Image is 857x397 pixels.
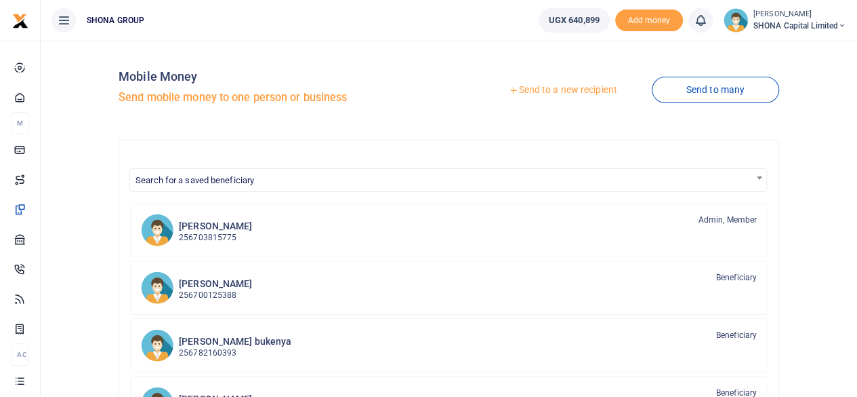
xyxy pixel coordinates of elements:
p: 256703815775 [179,231,252,244]
li: Toup your wallet [615,10,683,32]
a: Ub [PERSON_NAME] bukenya 256782160393 Beneficiary [130,318,768,373]
img: JN [141,214,173,246]
a: JN [PERSON_NAME] 256703815775 Admin, Member [130,203,768,257]
span: Beneficiary [716,329,757,341]
li: M [11,112,29,134]
h5: Send mobile money to one person or business [119,91,443,105]
a: NA [PERSON_NAME] 256700125388 Beneficiary [130,261,768,315]
a: Send to a new recipient [474,78,651,102]
span: Search for a saved beneficiary [130,169,766,190]
a: Send to many [652,77,779,103]
span: Admin, Member [698,214,757,226]
li: Wallet ballance [533,8,615,33]
h6: [PERSON_NAME] [179,278,252,290]
img: NA [141,271,173,304]
a: Add money [615,14,683,24]
a: profile-user [PERSON_NAME] SHONA Capital Limited [724,8,846,33]
span: Beneficiary [716,271,757,284]
span: UGX 640,899 [549,14,600,27]
p: 256782160393 [179,347,291,360]
span: SHONA GROUP [81,14,150,26]
li: Ac [11,343,29,366]
img: logo-small [12,13,28,29]
img: profile-user [724,8,748,33]
a: logo-small logo-large logo-large [12,15,28,25]
h4: Mobile Money [119,69,443,84]
span: Add money [615,10,683,32]
span: Search for a saved beneficiary [129,168,767,192]
p: 256700125388 [179,289,252,302]
h6: [PERSON_NAME] [179,221,252,232]
small: [PERSON_NAME] [753,9,846,20]
a: UGX 640,899 [539,8,610,33]
span: Search for a saved beneficiary [135,175,254,185]
h6: [PERSON_NAME] bukenya [179,336,291,347]
span: SHONA Capital Limited [753,20,846,32]
img: Ub [141,329,173,362]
